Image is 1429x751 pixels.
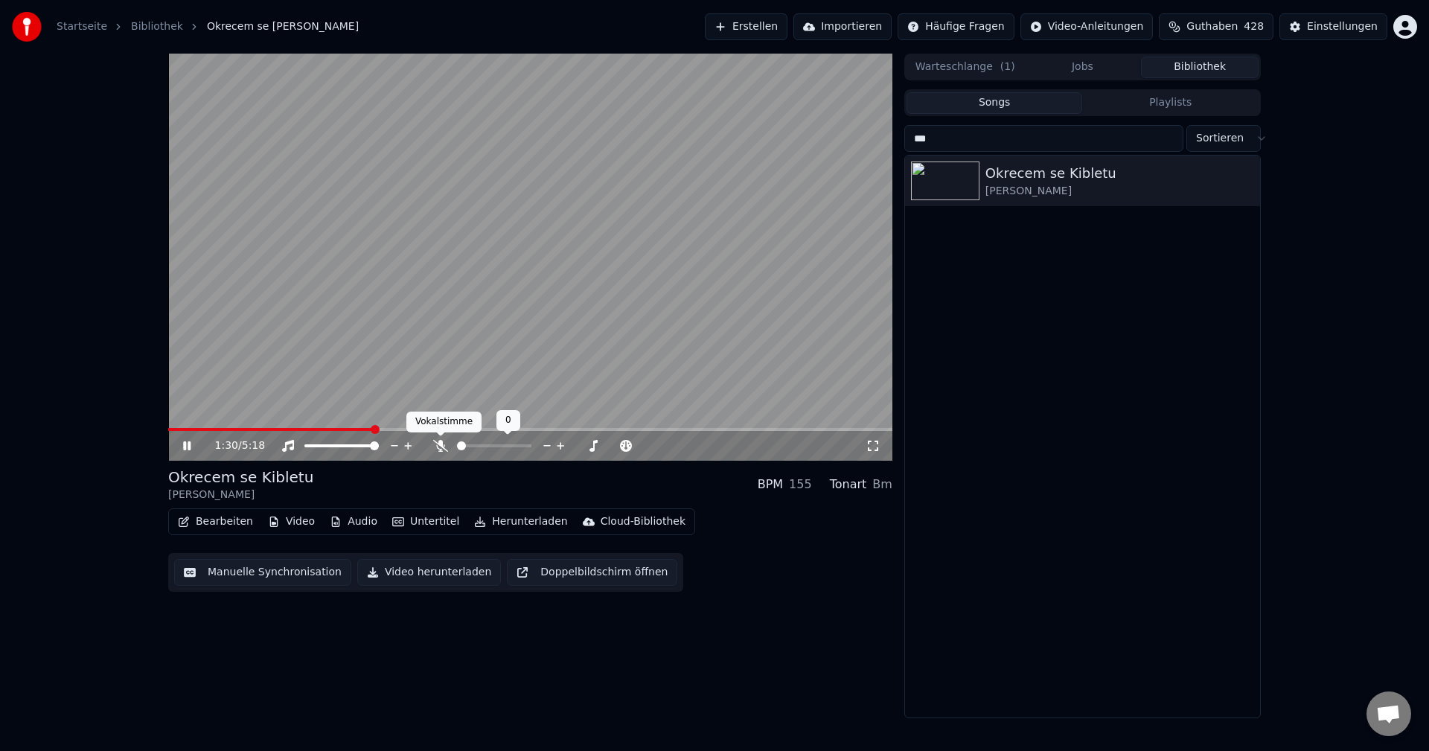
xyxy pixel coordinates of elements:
button: Bearbeiten [172,511,259,532]
span: ( 1 ) [1000,60,1015,74]
button: Einstellungen [1279,13,1387,40]
div: Einstellungen [1307,19,1378,34]
button: Herunterladen [468,511,573,532]
div: Chat öffnen [1366,691,1411,736]
button: Audio [324,511,383,532]
div: Bm [872,476,892,493]
a: Bibliothek [131,19,183,34]
button: Bibliothek [1141,57,1259,78]
button: Untertitel [386,511,465,532]
button: Manuelle Synchronisation [174,559,351,586]
button: Häufige Fragen [898,13,1014,40]
img: youka [12,12,42,42]
a: Startseite [57,19,107,34]
button: Playlists [1082,92,1259,114]
button: Jobs [1024,57,1142,78]
div: / [215,438,251,453]
div: Tonart [830,476,867,493]
button: Video herunterladen [357,559,501,586]
button: Erstellen [705,13,787,40]
button: Doppelbildschirm öffnen [507,559,677,586]
span: Sortieren [1196,131,1244,146]
button: Warteschlange [907,57,1024,78]
span: 1:30 [215,438,238,453]
button: Importieren [793,13,892,40]
div: Cloud-Bibliothek [601,514,685,529]
button: Video [262,511,321,532]
div: [PERSON_NAME] [985,184,1254,199]
div: 0 [496,410,520,431]
span: 428 [1244,19,1264,34]
span: Okrecem se [PERSON_NAME] [207,19,359,34]
button: Guthaben428 [1159,13,1273,40]
div: Okrecem se Kibletu [985,163,1254,184]
button: Video-Anleitungen [1020,13,1154,40]
nav: breadcrumb [57,19,359,34]
button: Songs [907,92,1083,114]
span: Guthaben [1186,19,1238,34]
div: 155 [789,476,812,493]
div: Okrecem se Kibletu [168,467,313,488]
div: BPM [758,476,783,493]
span: 5:18 [242,438,265,453]
div: Vokalstimme [406,412,482,432]
div: [PERSON_NAME] [168,488,313,502]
